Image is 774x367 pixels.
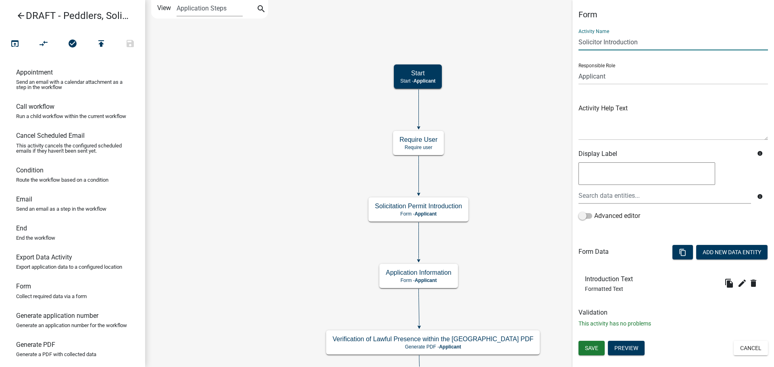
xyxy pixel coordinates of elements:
[10,39,20,50] i: open_in_browser
[749,277,762,290] wm-modal-confirm: Delete
[399,136,437,143] h5: Require User
[400,78,435,84] p: Start -
[16,341,55,348] h6: Generate PDF
[724,278,734,288] i: file_copy
[29,35,58,53] button: Auto Layout
[16,132,85,139] h6: Cancel Scheduled Email
[333,344,533,350] p: Generate PDF -
[439,344,461,350] span: Applicant
[415,278,437,283] span: Applicant
[16,282,31,290] h6: Form
[116,35,145,53] button: Save
[16,177,108,182] p: Route the workflow based on a condition
[723,277,736,290] button: file_copy
[16,68,53,76] h6: Appointment
[375,211,462,217] p: Form -
[333,335,533,343] h5: Verification of Lawful Presence within the [GEOGRAPHIC_DATA] PDF
[734,341,768,355] button: Cancel
[749,278,758,288] i: delete
[255,3,268,16] button: search
[375,202,462,210] h5: Solicitation Permit Introduction
[16,352,96,357] p: Generate a PDF with collected data
[578,309,768,316] h6: Validation
[578,10,768,19] h5: Form
[16,206,106,211] p: Send an email as a step in the workflow
[672,245,693,259] button: content_copy
[578,187,751,204] input: Search data entities...
[414,211,437,217] span: Applicant
[96,39,106,50] i: publish
[16,103,54,110] h6: Call workflow
[0,35,29,53] button: Test Workflow
[39,39,49,50] i: compare_arrows
[696,245,768,259] button: Add New Data Entity
[749,277,762,290] button: delete
[58,35,87,53] button: No problems
[679,249,687,256] i: content_copy
[16,114,126,119] p: Run a child workflow within the current workflow
[16,79,129,90] p: Send an email with a calendar attachment as a step in the workflow
[578,211,640,221] label: Advanced editor
[6,6,132,25] a: DRAFT - Peddlers, Solicitors, and Transient Merchants
[585,345,598,351] span: Save
[414,78,436,84] span: Applicant
[578,248,609,255] h6: Form Data
[16,264,122,270] p: Export application data to a configured location
[16,224,27,232] h6: End
[125,39,135,50] i: save
[578,319,768,328] p: This activity has no problems
[16,166,44,174] h6: Condition
[16,253,72,261] h6: Export Data Activity
[16,323,127,328] p: Generate an application number for the workflow
[386,278,451,283] p: Form -
[608,341,645,355] button: Preview
[256,4,266,15] i: search
[757,151,763,156] i: info
[672,249,693,256] wm-modal-confirm: Bulk Actions
[87,35,116,53] button: Publish
[16,294,87,299] p: Collect required data via a form
[585,286,623,292] span: Formatted Text
[16,235,55,241] p: End the workflow
[399,145,437,150] p: Require user
[68,39,77,50] i: check_circle
[400,69,435,77] h5: Start
[16,312,98,319] h6: Generate application number
[736,277,749,290] button: edit
[0,35,145,55] div: Workflow actions
[386,269,451,276] h5: Application Information
[16,11,26,22] i: arrow_back
[578,341,605,355] button: Save
[16,143,129,153] p: This activity cancels the configured scheduled emails if they haven't been sent yet.
[757,194,763,199] i: info
[578,150,751,158] h6: Display Label
[585,275,636,283] h6: Introduction Text
[16,195,32,203] h6: Email
[737,278,747,288] i: edit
